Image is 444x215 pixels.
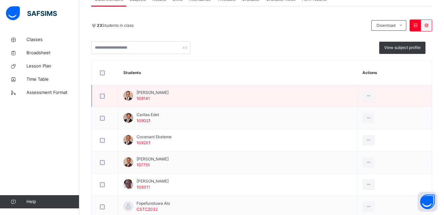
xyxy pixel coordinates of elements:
[137,178,169,184] span: [PERSON_NAME]
[137,200,170,206] span: Fopefunoluwa Alo
[357,61,432,85] th: Actions
[137,112,159,118] span: Caritas Edet
[97,23,102,28] b: 23
[26,89,79,96] span: Assessment Format
[137,185,150,190] span: 109311
[137,156,169,162] span: [PERSON_NAME]
[26,76,79,83] span: Time Table
[26,50,79,56] span: Broadsheet
[137,96,150,101] span: 109141
[137,118,150,123] span: 109021
[377,22,395,28] span: Download
[26,36,79,43] span: Classes
[6,6,57,20] img: safsims
[26,63,79,69] span: Lesson Plan
[118,61,357,85] th: Students
[97,22,134,28] span: Students in class
[418,192,437,212] button: Open asap
[137,90,169,96] span: [PERSON_NAME]
[137,162,150,167] span: 157751
[137,207,158,212] span: CSTC2032
[26,198,79,205] span: Help
[137,134,172,140] span: Covenant Ekeleme
[384,45,421,51] span: View subject profile
[137,140,150,145] span: 109201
